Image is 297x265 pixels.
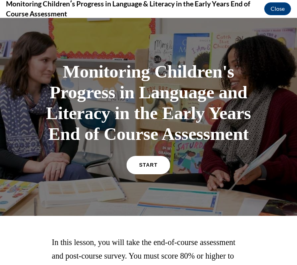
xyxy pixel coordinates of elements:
[264,2,291,15] button: Close
[139,144,157,150] span: START
[127,138,170,156] a: START
[43,43,254,126] h1: Monitoring Children's Progress in Language and Literacy in the Early Years End of Course Assessment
